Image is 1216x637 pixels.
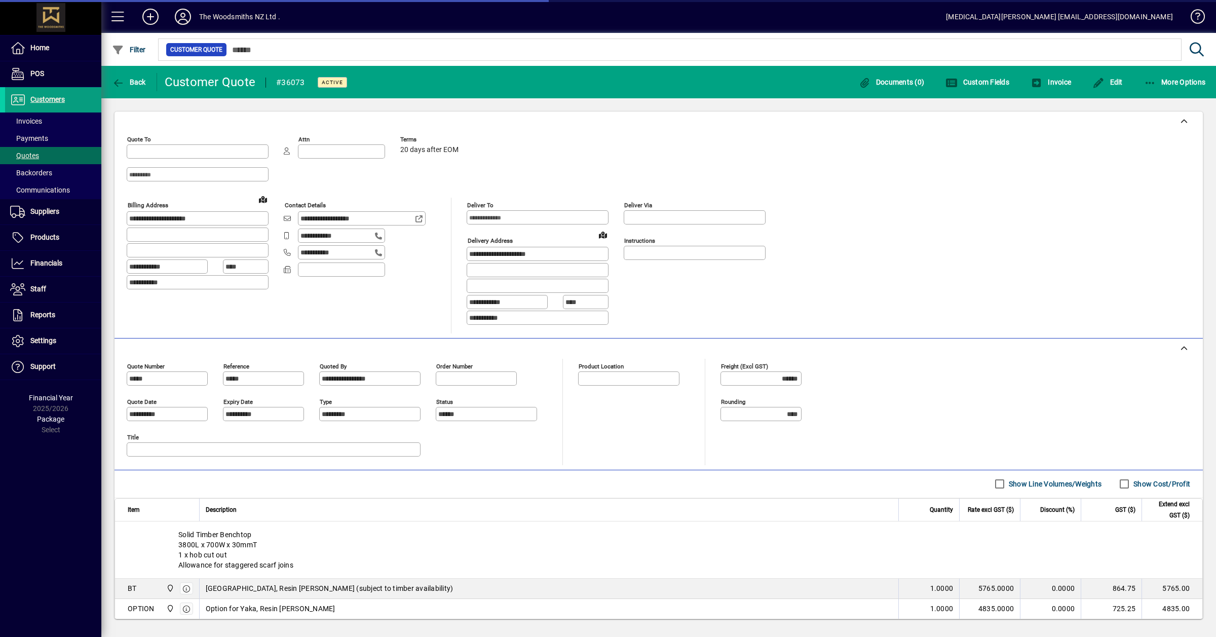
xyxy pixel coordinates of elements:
div: BT [128,583,137,593]
mat-label: Reference [223,362,249,369]
span: Filter [112,46,146,54]
mat-label: Expiry date [223,398,253,405]
div: 5765.0000 [966,583,1014,593]
span: Staff [30,285,46,293]
button: Add [134,8,167,26]
a: POS [5,61,101,87]
label: Show Cost/Profit [1131,479,1190,489]
span: Discount (%) [1040,504,1075,515]
button: Profile [167,8,199,26]
span: More Options [1144,78,1206,86]
a: Invoices [5,113,101,130]
span: Support [30,362,56,370]
td: 0.0000 [1020,579,1081,599]
mat-label: Quote date [127,398,157,405]
span: Back [112,78,146,86]
mat-label: Freight (excl GST) [721,362,768,369]
span: Financial Year [29,394,73,402]
a: Suppliers [5,199,101,224]
div: OPTION [128,604,155,614]
button: More Options [1142,73,1208,91]
span: 1.0000 [930,604,954,614]
a: Communications [5,181,101,199]
td: 4835.00 [1142,599,1202,619]
span: Settings [30,336,56,345]
span: Communications [10,186,70,194]
label: Show Line Volumes/Weights [1007,479,1101,489]
span: Backorders [10,169,52,177]
a: Staff [5,277,101,302]
span: 1.0000 [930,583,954,593]
span: POS [30,69,44,78]
div: Solid Timber Benchtop 3800L x 700W x 30mmT 1 x hob cut out Allowance for staggered scarf joins [115,521,1202,578]
span: 20 days after EOM [400,146,459,154]
button: Documents (0) [856,73,927,91]
span: The Woodsmiths [164,583,175,594]
td: 5765.00 [1142,579,1202,599]
span: Edit [1092,78,1123,86]
td: 0.0000 [1020,599,1081,619]
mat-label: Rounding [721,398,745,405]
td: 864.75 [1081,579,1142,599]
span: Invoices [10,117,42,125]
span: Custom Fields [945,78,1009,86]
mat-label: Product location [579,362,624,369]
span: Item [128,504,140,515]
span: Option for Yaka, Resin [PERSON_NAME] [206,604,335,614]
span: Invoice [1031,78,1071,86]
button: Edit [1090,73,1125,91]
app-page-header-button: Back [101,73,157,91]
mat-label: Deliver To [467,202,493,209]
mat-label: Status [436,398,453,405]
span: The Woodsmiths [164,603,175,614]
a: Quotes [5,147,101,164]
span: Customers [30,95,65,103]
span: Reports [30,311,55,319]
a: Backorders [5,164,101,181]
mat-label: Attn [298,136,310,143]
button: Back [109,73,148,91]
mat-label: Title [127,433,139,440]
span: Quantity [930,504,953,515]
span: GST ($) [1115,504,1135,515]
a: Payments [5,130,101,147]
mat-label: Deliver via [624,202,652,209]
span: Active [322,79,343,86]
span: Products [30,233,59,241]
span: [GEOGRAPHIC_DATA], Resin [PERSON_NAME] (subject to timber availability) [206,583,453,593]
a: Financials [5,251,101,276]
a: Knowledge Base [1183,2,1203,35]
a: Products [5,225,101,250]
a: View on map [595,227,611,243]
span: Package [37,415,64,423]
mat-label: Quote To [127,136,151,143]
td: 725.25 [1081,599,1142,619]
span: Documents (0) [858,78,924,86]
a: Reports [5,303,101,328]
span: Home [30,44,49,52]
span: Quotes [10,152,39,160]
mat-label: Quote number [127,362,165,369]
div: Customer Quote [165,74,256,90]
a: View on map [255,191,271,207]
div: 4835.0000 [966,604,1014,614]
span: Customer Quote [170,45,222,55]
span: Description [206,504,237,515]
a: Settings [5,328,101,354]
span: Financials [30,259,62,267]
div: The Woodsmiths NZ Ltd . [199,9,280,25]
mat-label: Order number [436,362,473,369]
button: Invoice [1028,73,1074,91]
button: Custom Fields [943,73,1012,91]
span: Terms [400,136,461,143]
span: Extend excl GST ($) [1148,499,1190,521]
div: #36073 [276,74,305,91]
span: Suppliers [30,207,59,215]
mat-label: Instructions [624,237,655,244]
mat-label: Quoted by [320,362,347,369]
span: Payments [10,134,48,142]
button: Filter [109,41,148,59]
mat-label: Type [320,398,332,405]
a: Home [5,35,101,61]
div: [MEDICAL_DATA][PERSON_NAME] [EMAIL_ADDRESS][DOMAIN_NAME] [946,9,1173,25]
